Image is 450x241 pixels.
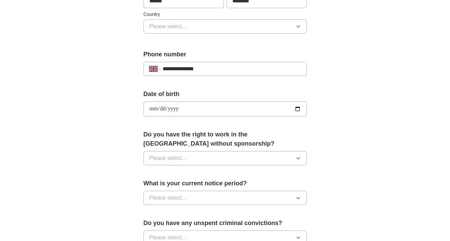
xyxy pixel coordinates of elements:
button: Please select... [144,151,307,165]
span: Please select... [149,154,186,162]
label: Do you have the right to work in the [GEOGRAPHIC_DATA] without sponsorship? [144,130,307,148]
label: Do you have any unspent criminal convictions? [144,219,307,228]
span: Please select... [149,194,186,202]
button: Please select... [144,19,307,34]
label: Phone number [144,50,307,59]
label: Date of birth [144,90,307,99]
label: Country [144,11,307,18]
span: Please select... [149,22,186,31]
button: Please select... [144,191,307,205]
label: What is your current notice period? [144,179,307,188]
